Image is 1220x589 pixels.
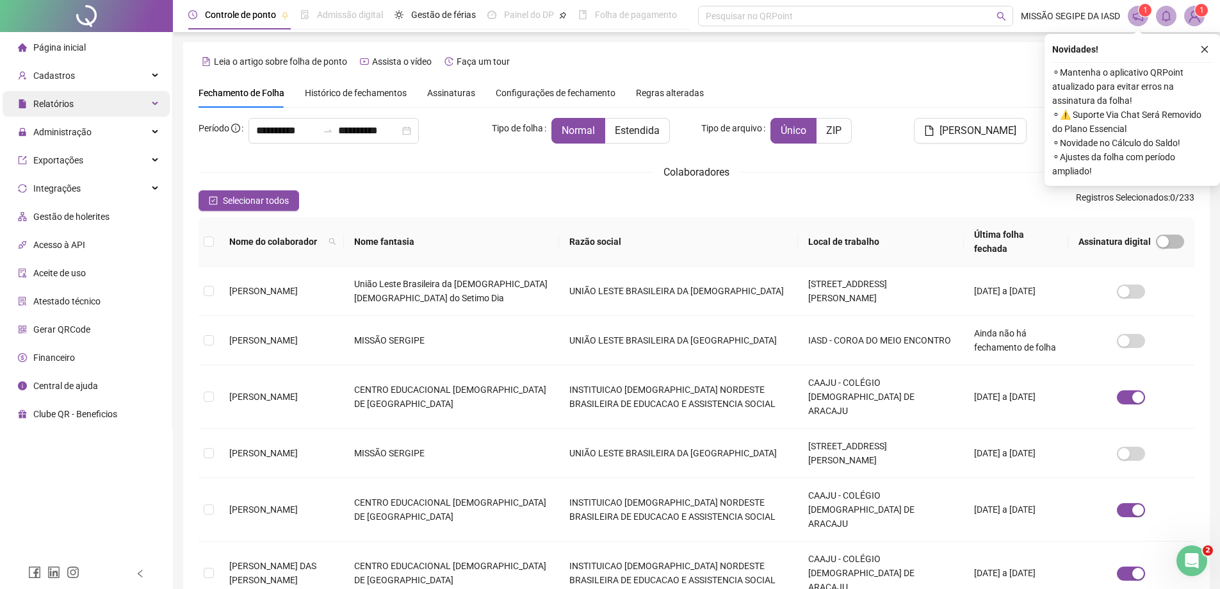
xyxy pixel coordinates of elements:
span: [PERSON_NAME] [229,286,298,296]
span: [PERSON_NAME] [939,123,1016,138]
span: search [329,238,336,245]
span: ⚬ Novidade no Cálculo do Saldo! [1052,136,1212,150]
td: CENTRO EDUCACIONAL [DEMOGRAPHIC_DATA] DE [GEOGRAPHIC_DATA] [344,478,559,542]
span: [PERSON_NAME] [229,392,298,402]
span: api [18,240,27,249]
td: CAAJU - COLÉGIO [DEMOGRAPHIC_DATA] DE ARACAJU [798,478,964,542]
span: Histórico de fechamentos [305,88,407,98]
span: ⚬ Ajustes da folha com período ampliado! [1052,150,1212,178]
span: clock-circle [188,10,197,19]
span: Clube QR - Beneficios [33,409,117,419]
span: Integrações [33,183,81,194]
span: Administração [33,127,92,137]
span: Assinaturas [427,88,475,97]
button: Selecionar todos [199,190,299,211]
span: Faça um tour [457,56,510,67]
span: Central de ajuda [33,381,98,391]
span: Único [781,124,806,137]
th: Local de trabalho [798,217,964,267]
span: Novidades ! [1052,42,1098,56]
th: Nome fantasia [344,217,559,267]
span: info-circle [18,381,27,390]
span: Tipo de folha [492,121,543,135]
span: audit [18,269,27,278]
span: Assinatura digital [1078,235,1151,249]
td: União Leste Brasileira da [DEMOGRAPHIC_DATA] [DEMOGRAPHIC_DATA] do Setimo Dia [344,267,559,316]
span: swap-right [323,126,333,136]
td: INSTITUICAO [DEMOGRAPHIC_DATA] NORDESTE BRASILEIRA DE EDUCACAO E ASSISTENCIA SOCIAL [559,478,798,542]
span: Acesso à API [33,240,85,250]
td: INSTITUICAO [DEMOGRAPHIC_DATA] NORDESTE BRASILEIRA DE EDUCACAO E ASSISTENCIA SOCIAL [559,365,798,429]
span: linkedin [47,566,60,579]
span: Gerar QRCode [33,324,90,335]
th: Razão social [559,217,798,267]
td: CAAJU - COLÉGIO [DEMOGRAPHIC_DATA] DE ARACAJU [798,365,964,429]
span: pushpin [281,12,289,19]
span: history [444,57,453,66]
td: [DATE] a [DATE] [964,429,1068,478]
span: file [18,99,27,108]
iframe: Intercom live chat [1176,545,1207,576]
span: Atestado técnico [33,296,101,306]
td: IASD - COROA DO MEIO ENCONTRO [798,316,964,365]
span: qrcode [18,325,27,334]
span: search [326,232,339,251]
span: close [1200,45,1209,54]
td: MISSÃO SERGIPE [344,429,559,478]
span: Tipo de arquivo [701,121,762,135]
span: Folha de pagamento [595,10,677,20]
span: facebook [28,566,41,579]
span: Colaboradores [663,166,729,178]
td: [DATE] a [DATE] [964,478,1068,542]
span: Ainda não há fechamento de folha [974,328,1056,353]
span: Estendida [615,124,660,137]
span: file-text [202,57,211,66]
td: CENTRO EDUCACIONAL [DEMOGRAPHIC_DATA] DE [GEOGRAPHIC_DATA] [344,365,559,429]
span: Assista o vídeo [372,56,432,67]
td: [STREET_ADDRESS][PERSON_NAME] [798,267,964,316]
span: notification [1132,10,1144,22]
span: Gestão de holerites [33,212,110,222]
span: [PERSON_NAME] DAS [PERSON_NAME] [229,561,316,585]
td: [DATE] a [DATE] [964,365,1068,429]
span: dashboard [487,10,496,19]
td: [STREET_ADDRESS][PERSON_NAME] [798,429,964,478]
span: pushpin [559,12,567,19]
span: Financeiro [33,353,75,363]
span: Selecionar todos [223,194,289,208]
span: Configurações de fechamento [496,88,615,97]
span: Exportações [33,155,83,165]
span: Relatórios [33,99,74,109]
span: solution [18,297,27,306]
span: Período [199,123,229,133]
span: Regras alteradas [636,88,704,97]
span: 1 [1143,6,1148,15]
span: user-add [18,71,27,80]
span: Gestão de férias [411,10,476,20]
span: sync [18,184,27,193]
span: to [323,126,333,136]
span: lock [18,128,27,137]
span: Nome do colaborador [229,235,323,249]
span: book [578,10,587,19]
span: Painel do DP [504,10,554,20]
span: file-done [300,10,309,19]
span: [PERSON_NAME] [229,448,298,458]
span: Admissão digital [317,10,383,20]
span: bell [1160,10,1172,22]
span: gift [18,410,27,419]
span: Página inicial [33,42,86,53]
td: UNIÃO LESTE BRASILEIRA DA [GEOGRAPHIC_DATA] [559,316,798,365]
span: left [136,569,145,578]
span: Aceite de uso [33,268,86,278]
span: 2 [1203,545,1213,556]
span: [PERSON_NAME] [229,335,298,345]
span: MISSÃO SEGIPE DA IASD [1021,9,1120,23]
span: home [18,43,27,52]
span: search [996,12,1006,21]
span: ⚬ ⚠️ Suporte Via Chat Será Removido do Plano Essencial [1052,108,1212,136]
span: check-square [209,196,218,205]
span: : 0 / 233 [1076,190,1194,211]
img: 68402 [1185,6,1204,26]
span: 1 [1200,6,1204,15]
